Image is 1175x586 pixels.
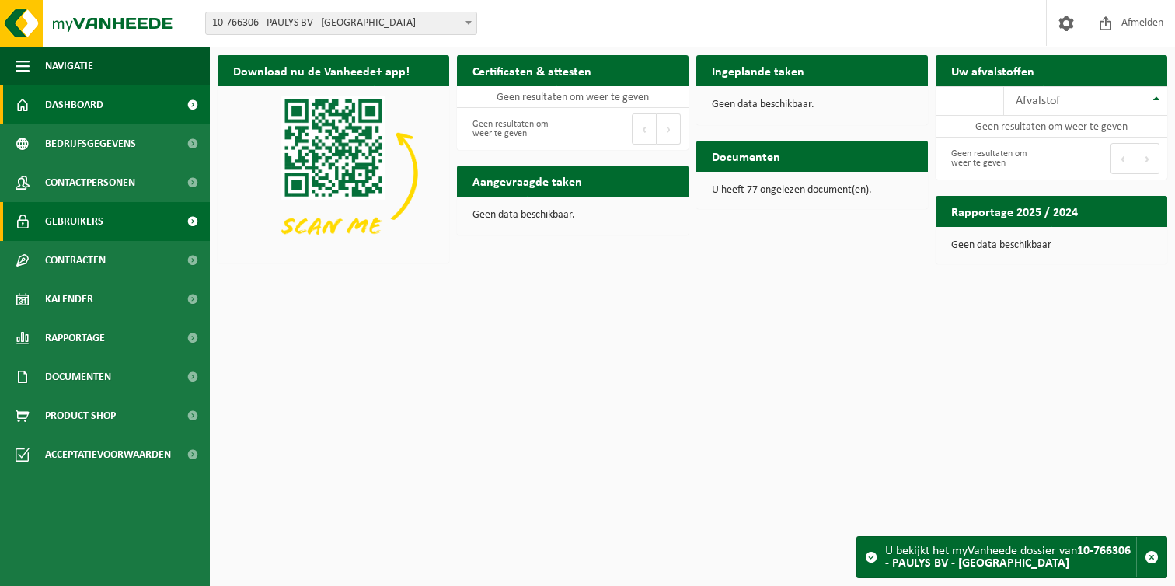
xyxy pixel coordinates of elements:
span: Dashboard [45,85,103,124]
p: Geen data beschikbaar [951,240,1152,251]
h2: Rapportage 2025 / 2024 [936,196,1093,226]
span: Contracten [45,241,106,280]
button: Previous [632,113,657,145]
a: Bekijk rapportage [1051,226,1166,257]
button: Next [1135,143,1159,174]
div: U bekijkt het myVanheede dossier van [885,537,1136,577]
button: Next [657,113,681,145]
span: 10-766306 - PAULYS BV - MECHELEN [206,12,476,34]
h2: Uw afvalstoffen [936,55,1050,85]
span: Documenten [45,358,111,396]
h2: Certificaten & attesten [457,55,607,85]
span: Afvalstof [1016,95,1060,107]
div: Geen resultaten om weer te geven [943,141,1044,176]
span: Kalender [45,280,93,319]
p: Geen data beschikbaar. [712,99,912,110]
span: 10-766306 - PAULYS BV - MECHELEN [205,12,477,35]
span: Product Shop [45,396,116,435]
h2: Documenten [696,141,796,171]
span: Contactpersonen [45,163,135,202]
span: Acceptatievoorwaarden [45,435,171,474]
p: Geen data beschikbaar. [472,210,673,221]
span: Rapportage [45,319,105,358]
span: Navigatie [45,47,93,85]
strong: 10-766306 - PAULYS BV - [GEOGRAPHIC_DATA] [885,545,1131,570]
td: Geen resultaten om weer te geven [936,116,1167,138]
h2: Ingeplande taken [696,55,820,85]
img: Download de VHEPlus App [218,86,449,260]
span: Bedrijfsgegevens [45,124,136,163]
h2: Aangevraagde taken [457,166,598,196]
button: Previous [1110,143,1135,174]
span: Gebruikers [45,202,103,241]
p: U heeft 77 ongelezen document(en). [712,185,912,196]
h2: Download nu de Vanheede+ app! [218,55,425,85]
div: Geen resultaten om weer te geven [465,112,565,146]
td: Geen resultaten om weer te geven [457,86,689,108]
